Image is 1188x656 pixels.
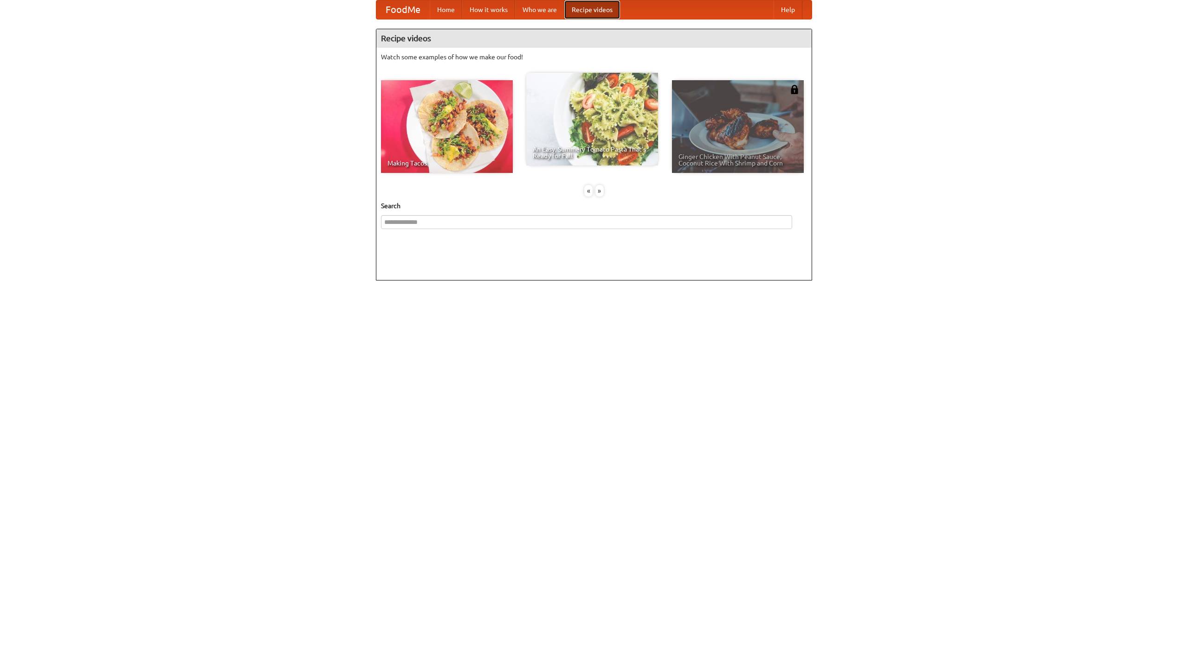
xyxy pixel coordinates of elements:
span: An Easy, Summery Tomato Pasta That's Ready for Fall [533,146,652,159]
h4: Recipe videos [376,29,812,48]
a: Making Tacos [381,80,513,173]
a: Recipe videos [564,0,620,19]
a: FoodMe [376,0,430,19]
h5: Search [381,201,807,210]
a: Home [430,0,462,19]
a: Help [774,0,802,19]
p: Watch some examples of how we make our food! [381,52,807,62]
div: » [595,185,604,197]
img: 483408.png [790,85,799,94]
a: How it works [462,0,515,19]
a: An Easy, Summery Tomato Pasta That's Ready for Fall [526,73,658,166]
div: « [584,185,593,197]
a: Who we are [515,0,564,19]
span: Making Tacos [387,160,506,166]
